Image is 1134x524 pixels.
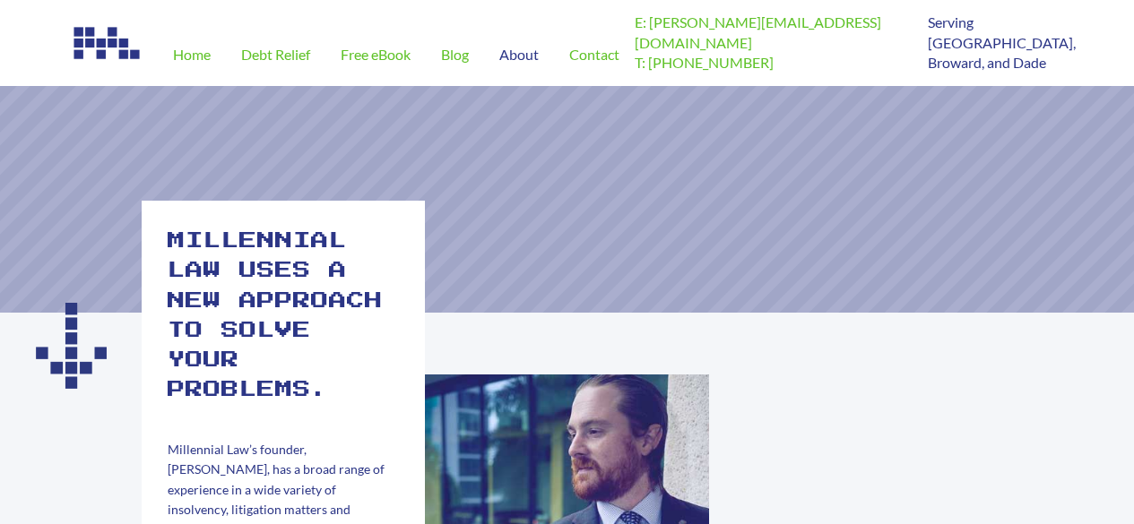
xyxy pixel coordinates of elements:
a: Free eBook [325,23,426,86]
img: Image [72,23,143,63]
a: Contact [554,23,635,86]
a: T: [PHONE_NUMBER] [635,54,774,71]
span: Home [173,47,211,62]
a: Debt Relief [226,23,325,86]
p: Serving [GEOGRAPHIC_DATA], Broward, and Dade [928,13,1062,73]
a: E: [PERSON_NAME][EMAIL_ADDRESS][DOMAIN_NAME] [635,13,881,50]
span: Blog [441,47,469,62]
a: Home [158,23,226,86]
span: Contact [569,47,619,62]
span: About [499,47,539,62]
a: Blog [426,23,484,86]
a: About [484,23,554,86]
span: Free eBook [341,47,411,62]
span: Debt Relief [241,47,310,62]
h2: Millennial law uses a new approach to solve your problems. [168,227,399,406]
